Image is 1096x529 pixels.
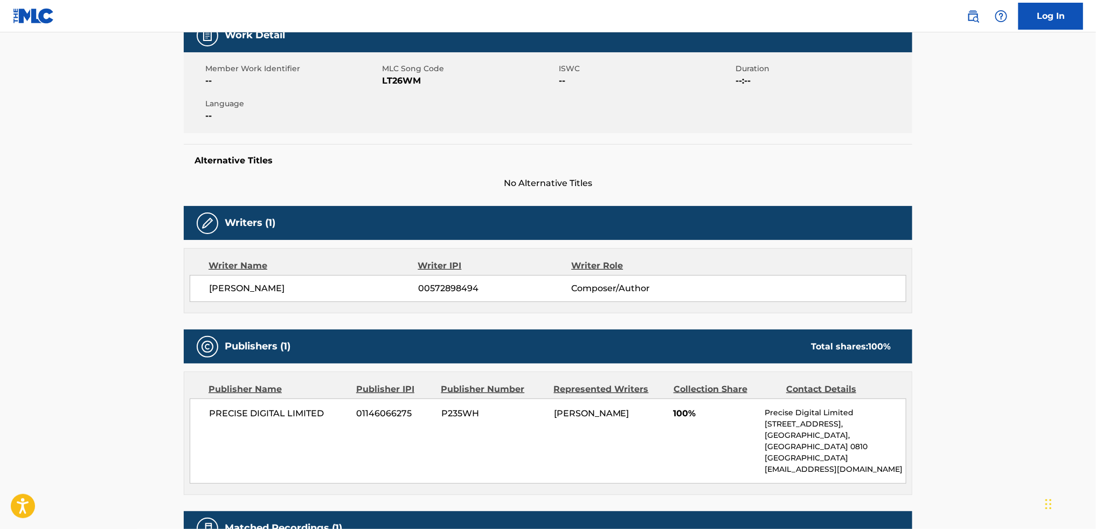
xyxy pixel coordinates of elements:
img: Work Detail [201,29,214,42]
p: [GEOGRAPHIC_DATA], [GEOGRAPHIC_DATA] 0810 [765,430,906,452]
div: Drag [1045,488,1052,520]
span: MLC Song Code [382,63,556,74]
img: Writers [201,217,214,230]
div: Help [990,5,1012,27]
span: P235WH [441,407,546,420]
div: Publisher Name [209,383,348,396]
p: [EMAIL_ADDRESS][DOMAIN_NAME] [765,464,906,475]
span: 01146066275 [357,407,433,420]
img: MLC Logo [13,8,54,24]
span: ISWC [559,63,733,74]
img: help [995,10,1008,23]
span: -- [205,74,379,87]
h5: Alternative Titles [195,155,901,166]
span: -- [205,109,379,122]
span: LT26WM [382,74,556,87]
span: Member Work Identifier [205,63,379,74]
p: Precise Digital Limited [765,407,906,418]
div: Publisher Number [441,383,545,396]
a: Log In [1018,3,1083,30]
img: Publishers [201,340,214,353]
span: [PERSON_NAME] [554,408,629,418]
div: Collection Share [674,383,778,396]
span: 100 % [868,341,891,352]
p: [STREET_ADDRESS], [765,418,906,430]
span: Language [205,98,379,109]
div: Represented Writers [554,383,665,396]
div: Writer Name [209,259,418,272]
p: [GEOGRAPHIC_DATA] [765,452,906,464]
span: PRECISE DIGITAL LIMITED [209,407,349,420]
img: search [967,10,980,23]
span: Duration [736,63,910,74]
span: 00572898494 [418,282,571,295]
div: Writer Role [571,259,711,272]
div: Writer IPI [418,259,572,272]
h5: Publishers (1) [225,340,290,353]
span: Composer/Author [571,282,711,295]
span: [PERSON_NAME] [209,282,418,295]
h5: Work Detail [225,29,285,42]
span: --:-- [736,74,910,87]
iframe: Chat Widget [1042,477,1096,529]
div: Publisher IPI [356,383,433,396]
div: Contact Details [786,383,891,396]
span: No Alternative Titles [184,177,912,190]
span: 100% [674,407,757,420]
span: -- [559,74,733,87]
h5: Writers (1) [225,217,275,229]
div: Total shares: [811,340,891,353]
a: Public Search [962,5,984,27]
